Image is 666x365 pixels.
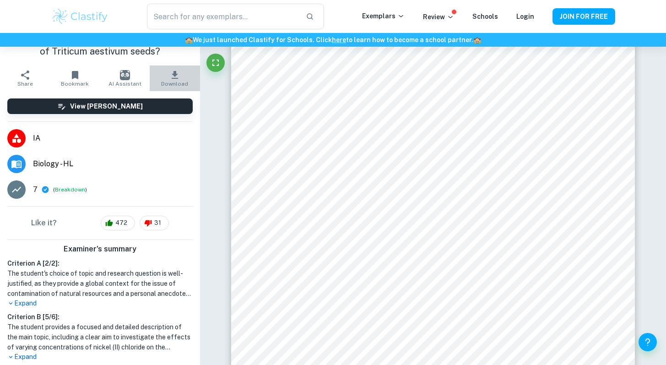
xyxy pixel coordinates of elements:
div: 31 [140,216,169,230]
input: Search for any exemplars... [147,4,298,29]
span: ( ) [53,185,87,194]
p: 7 [33,184,38,195]
h6: Criterion A [ 2 / 2 ]: [7,258,193,268]
span: 472 [110,218,132,228]
h1: The student provides a focused and detailed description of the main topic, including a clear aim ... [7,322,193,352]
a: Schools [472,13,498,20]
span: AI Assistant [108,81,141,87]
h6: View [PERSON_NAME] [70,101,143,111]
span: Bookmark [61,81,89,87]
p: Expand [7,352,193,362]
button: AI Assistant [100,65,150,91]
span: Share [17,81,33,87]
button: View [PERSON_NAME] [7,98,193,114]
p: Review [423,12,454,22]
a: Login [516,13,534,20]
h6: Examiner's summary [4,244,196,255]
h6: Criterion B [ 5 / 6 ]: [7,312,193,322]
span: 31 [149,218,166,228]
span: 🏫 [473,36,481,44]
img: Clastify logo [51,7,109,26]
span: 🏫 [185,36,193,44]
a: here [332,36,346,44]
button: Breakdown [55,185,85,194]
p: Exemplars [362,11,405,21]
span: Biology - HL [33,158,193,169]
img: AI Assistant [120,70,130,80]
h6: Like it? [31,218,57,229]
button: Download [150,65,200,91]
button: JOIN FOR FREE [552,8,615,25]
h6: We just launched Clastify for Schools. Click to learn how to become a school partner. [2,35,664,45]
p: Expand [7,299,193,308]
button: Bookmark [50,65,100,91]
span: IA [33,133,193,144]
button: Help and Feedback [639,333,657,351]
button: Fullscreen [206,54,225,72]
span: Download [161,81,188,87]
div: 472 [101,216,135,230]
h1: The student's choice of topic and research question is well-justified, as they provide a global c... [7,268,193,299]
